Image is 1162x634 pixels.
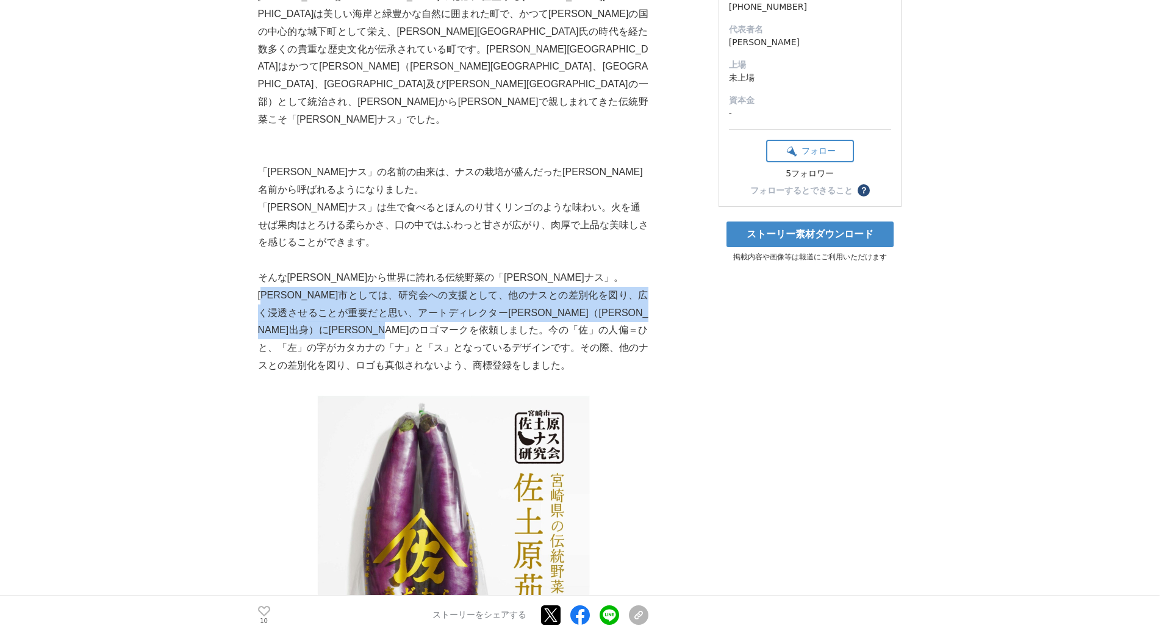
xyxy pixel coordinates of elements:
[258,199,648,251] p: 「[PERSON_NAME]ナス」は生で食べるとほんのり甘くリンゴのような味わい。火を通せば果肉はとろける柔らかさ、口の中ではふわっと甘さが広がり、肉厚で上品な美味しさを感じることができます。
[729,1,891,13] dd: [PHONE_NUMBER]
[729,23,891,36] dt: 代表者名
[258,164,648,199] p: 「[PERSON_NAME]ナス」の名前の由来は、ナスの栽培が盛んだった[PERSON_NAME]名前から呼ばれるようになりました。
[258,269,648,287] p: そんな[PERSON_NAME]から世界に誇れる伝統野菜の「[PERSON_NAME]ナス」。
[859,186,868,195] span: ？
[729,36,891,49] dd: [PERSON_NAME]
[726,222,894,247] a: ストーリー素材ダウンロード
[729,59,891,71] dt: 上場
[766,168,854,179] div: 5フォロワー
[858,184,870,196] button: ？
[729,107,891,120] dd: -
[729,71,891,84] dd: 未上場
[750,186,853,195] div: フォローするとできること
[432,610,526,621] p: ストーリーをシェアする
[766,140,854,162] button: フォロー
[258,287,648,375] p: [PERSON_NAME]市としては、研究会への支援として、他のナスとの差別化を図り、広く浸透させることが重要だと思い、アートディレクター[PERSON_NAME]（[PERSON_NAME]出...
[258,618,270,624] p: 10
[729,94,891,107] dt: 資本金
[719,252,902,262] p: 掲載内容や画像等は報道にご利用いただけます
